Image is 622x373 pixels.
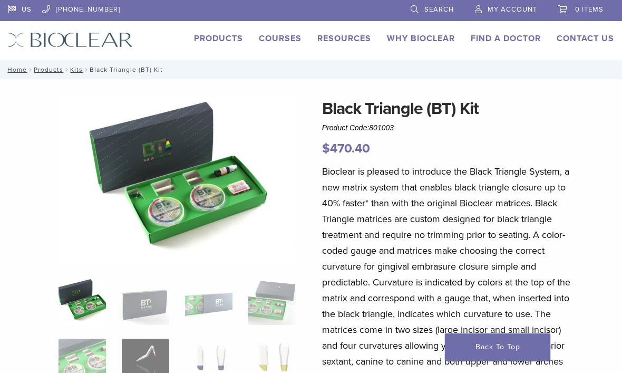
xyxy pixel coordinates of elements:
span: / [27,67,34,72]
img: Black Triangle (BT) Kit - Image 3 [185,278,232,325]
img: Intro Black Triangle Kit-6 - Copy [59,96,296,264]
span: 0 items [575,5,604,14]
a: Why Bioclear [387,33,455,44]
a: Home [4,66,27,73]
img: Bioclear [8,32,133,47]
span: Search [424,5,454,14]
a: Products [194,33,243,44]
img: Black Triangle (BT) Kit - Image 4 [248,278,296,325]
span: 801003 [369,123,394,132]
bdi: 470.40 [322,141,370,156]
img: Black Triangle (BT) Kit - Image 2 [122,278,169,325]
span: My Account [488,5,537,14]
a: Products [34,66,63,73]
img: Intro-Black-Triangle-Kit-6-Copy-e1548792917662-324x324.jpg [59,278,106,325]
span: / [83,67,90,72]
a: Back To Top [445,333,550,361]
span: / [63,67,70,72]
h1: Black Triangle (BT) Kit [322,96,575,121]
a: Find A Doctor [471,33,541,44]
a: Resources [317,33,371,44]
a: Kits [70,66,83,73]
span: Product Code: [322,123,394,132]
a: Contact Us [557,33,614,44]
a: Courses [259,33,302,44]
span: $ [322,141,330,156]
